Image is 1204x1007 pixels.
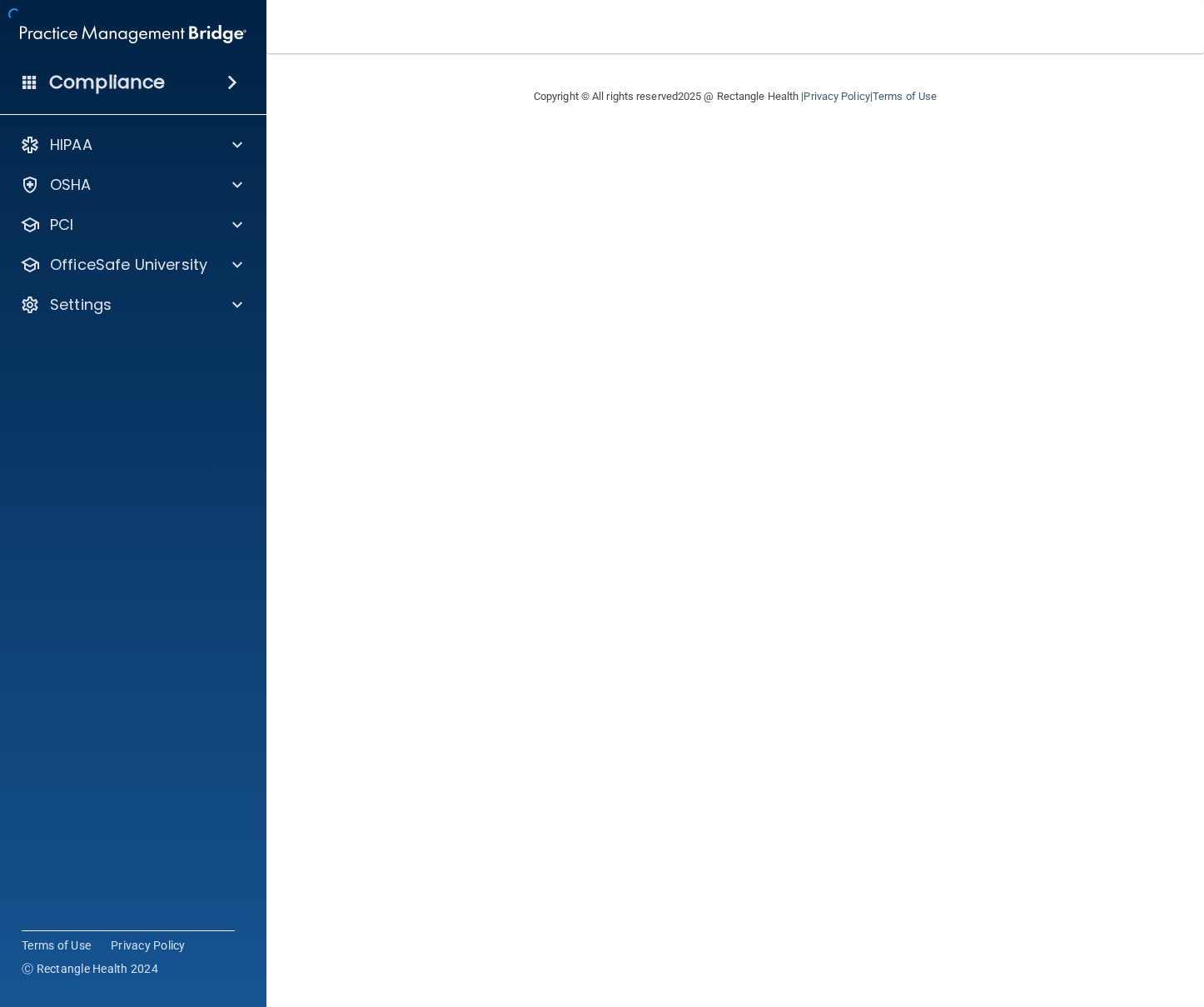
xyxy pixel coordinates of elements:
a: PCI [20,215,242,235]
a: Settings [20,295,242,315]
p: HIPAA [50,135,92,155]
a: Privacy Policy [803,90,869,102]
h4: Compliance [49,71,165,94]
a: HIPAA [20,135,242,155]
div: Copyright © All rights reserved 2025 @ Rectangle Health | | [431,70,1039,123]
p: OfficeSafe University [50,255,207,275]
p: PCI [50,215,73,235]
a: OfficeSafe University [20,255,242,275]
span: Ⓒ Rectangle Health 2024 [22,960,158,977]
a: OSHA [20,175,242,195]
a: Privacy Policy [111,937,186,954]
a: Terms of Use [873,90,937,102]
p: Settings [50,295,112,315]
img: PMB logo [20,17,246,51]
p: OSHA [50,175,92,195]
a: Terms of Use [22,937,91,954]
